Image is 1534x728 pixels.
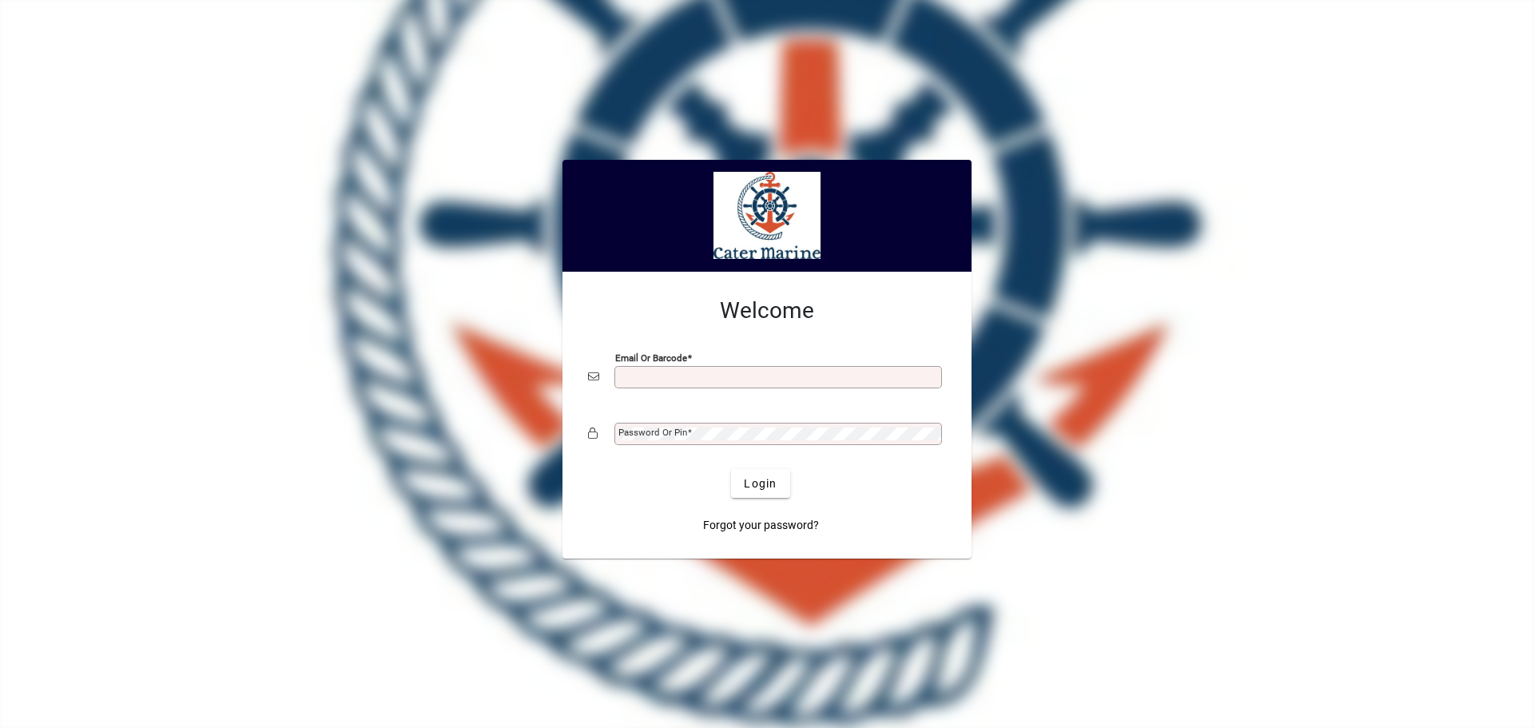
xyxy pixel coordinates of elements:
[588,297,946,324] h2: Welcome
[744,475,777,492] span: Login
[697,511,825,539] a: Forgot your password?
[615,352,687,364] mat-label: Email or Barcode
[703,517,819,534] span: Forgot your password?
[618,427,687,438] mat-label: Password or Pin
[731,469,789,498] button: Login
